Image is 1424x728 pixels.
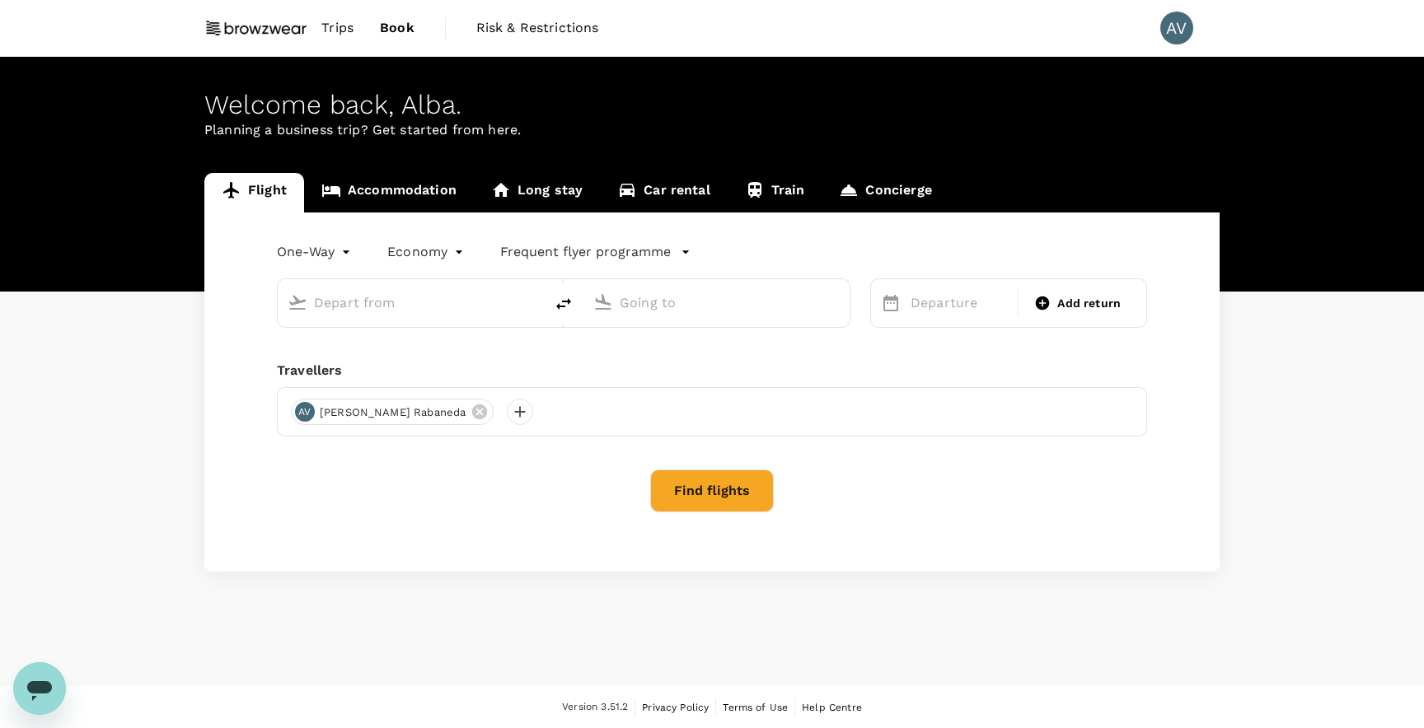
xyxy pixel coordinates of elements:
[600,173,728,212] a: Car rental
[291,399,494,425] div: AV[PERSON_NAME] Rabaneda
[321,18,354,38] span: Trips
[204,90,1220,120] div: Welcome back , Alba .
[802,702,862,713] span: Help Centre
[1057,295,1121,312] span: Add return
[204,173,304,212] a: Flight
[380,18,415,38] span: Book
[295,402,315,422] div: AV
[544,284,583,324] button: delete
[310,404,475,421] span: [PERSON_NAME] Rabaneda
[911,293,1008,313] p: Departure
[838,301,841,304] button: Open
[728,173,822,212] a: Train
[620,290,815,315] input: Going to
[500,242,671,262] p: Frequent flyer programme
[802,698,862,716] a: Help Centre
[204,10,308,46] img: Browzwear Solutions Pte Ltd
[500,242,691,262] button: Frequent flyer programme
[387,239,467,265] div: Economy
[650,469,774,512] button: Find flights
[476,18,599,38] span: Risk & Restrictions
[723,698,788,716] a: Terms of Use
[642,702,709,713] span: Privacy Policy
[1160,12,1193,44] div: AV
[204,120,1220,140] p: Planning a business trip? Get started from here.
[314,290,509,315] input: Depart from
[562,699,628,716] span: Version 3.51.2
[277,361,1147,380] div: Travellers
[277,239,354,265] div: One-Way
[723,702,788,713] span: Terms of Use
[532,301,536,304] button: Open
[474,173,600,212] a: Long stay
[13,662,66,715] iframe: Button to launch messaging window
[304,173,474,212] a: Accommodation
[822,173,949,212] a: Concierge
[642,698,709,716] a: Privacy Policy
